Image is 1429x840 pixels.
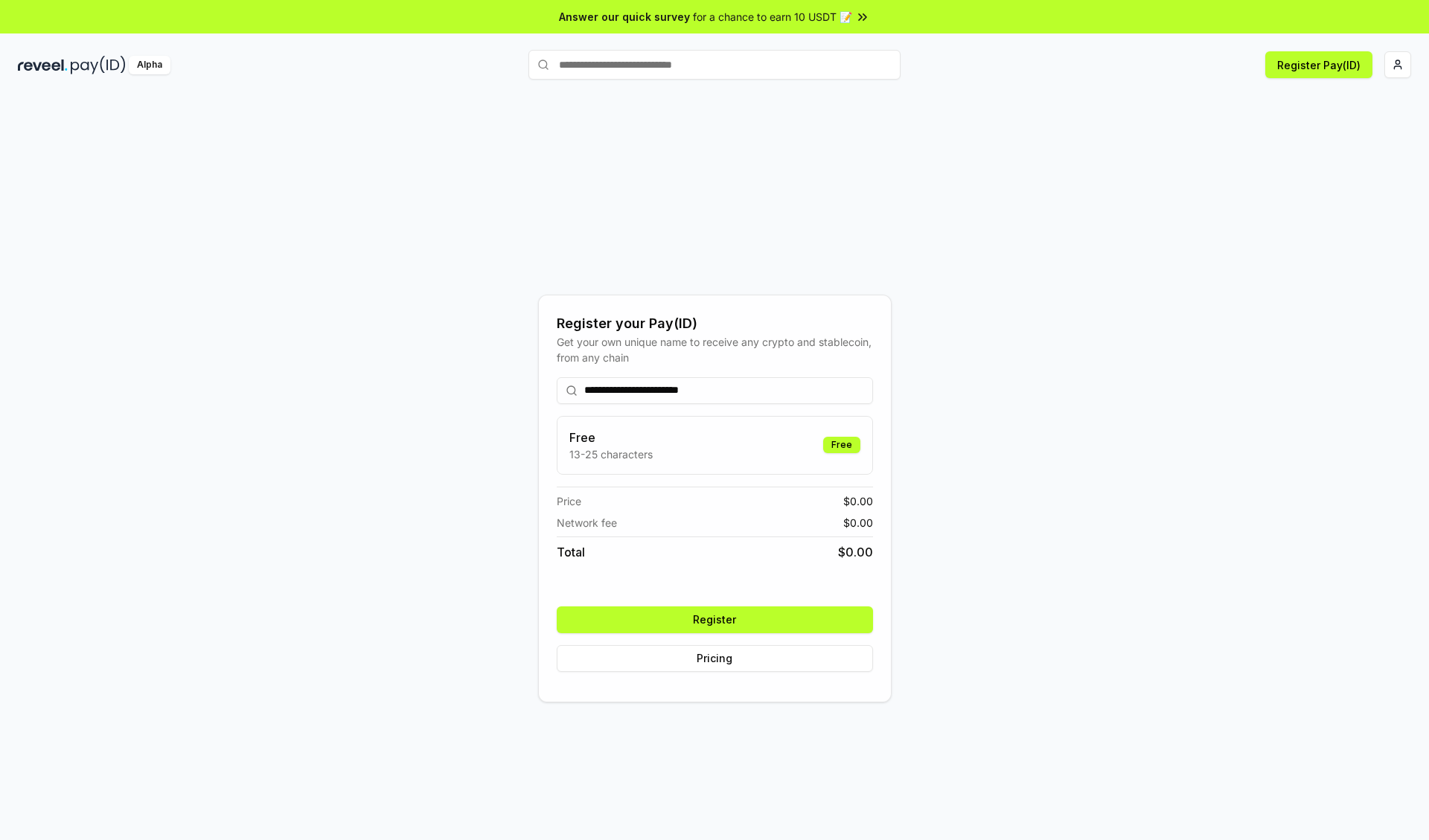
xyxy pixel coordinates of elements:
[569,446,653,462] p: 13-25 characters
[559,9,690,25] span: Answer our quick survey
[71,56,126,74] img: pay_id
[557,606,873,633] button: Register
[557,493,581,509] span: Price
[18,56,68,74] img: reveel_dark
[1265,51,1372,78] button: Register Pay(ID)
[693,9,852,25] span: for a chance to earn 10 USDT 📝
[557,334,873,365] div: Get your own unique name to receive any crypto and stablecoin, from any chain
[843,493,873,509] span: $ 0.00
[838,543,873,561] span: $ 0.00
[557,645,873,672] button: Pricing
[557,313,873,334] div: Register your Pay(ID)
[557,515,617,530] span: Network fee
[843,515,873,530] span: $ 0.00
[569,429,653,446] h3: Free
[129,56,170,74] div: Alpha
[557,543,585,561] span: Total
[823,437,860,453] div: Free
